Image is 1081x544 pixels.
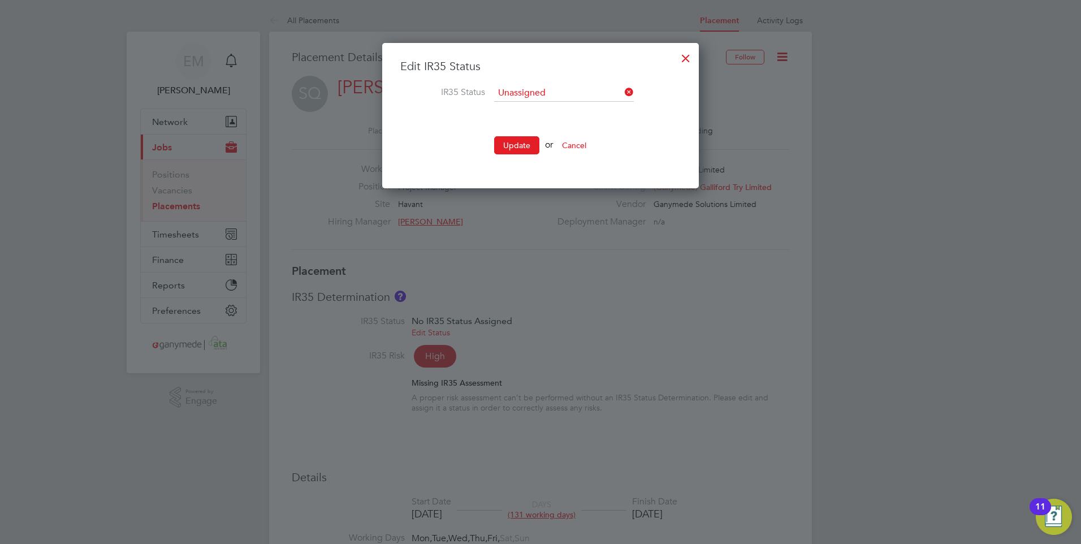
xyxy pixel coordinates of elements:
button: Update [494,136,539,154]
li: or [400,136,681,166]
button: Cancel [553,136,595,154]
div: 11 [1035,507,1045,521]
label: IR35 Status [400,87,485,98]
input: Search for... [494,85,634,102]
h3: Edit IR35 Status [400,59,681,74]
button: Open Resource Center, 11 new notifications [1036,499,1072,535]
